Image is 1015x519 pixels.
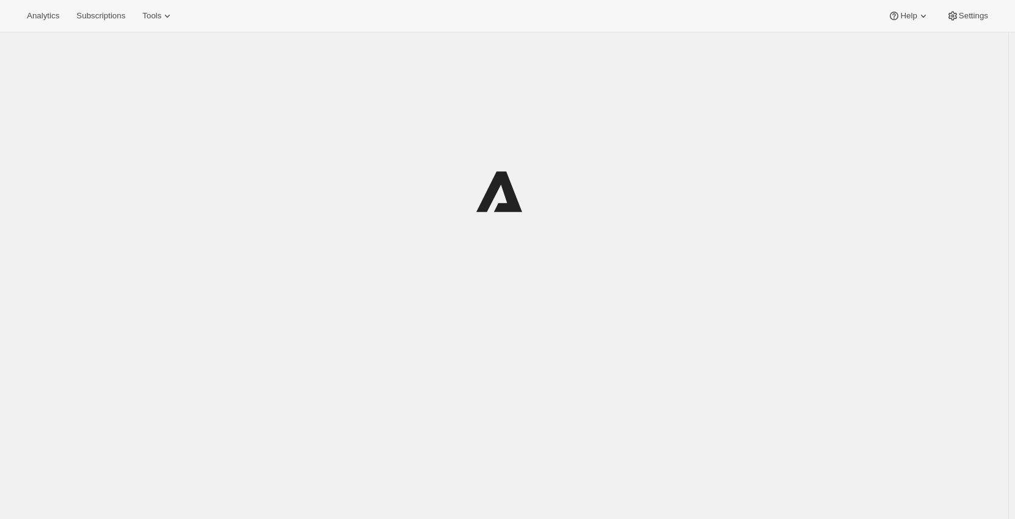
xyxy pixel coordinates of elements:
span: Subscriptions [76,11,125,21]
span: Analytics [27,11,59,21]
span: Tools [142,11,161,21]
span: Settings [959,11,988,21]
button: Settings [939,7,995,24]
span: Help [900,11,917,21]
button: Tools [135,7,181,24]
button: Analytics [20,7,67,24]
button: Help [881,7,936,24]
button: Subscriptions [69,7,133,24]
